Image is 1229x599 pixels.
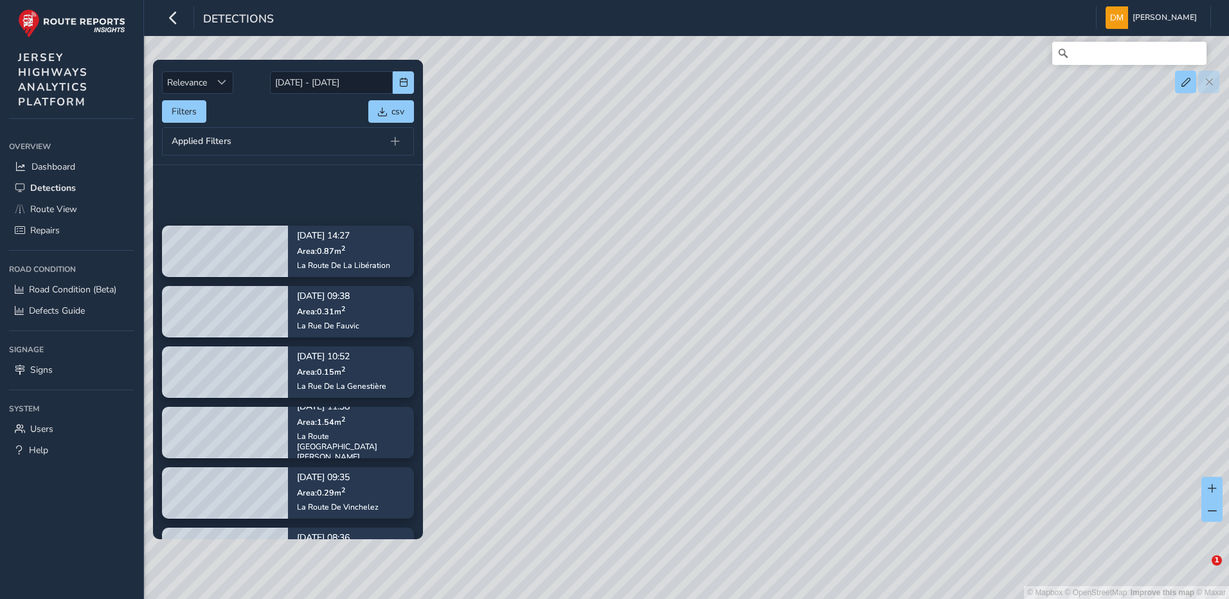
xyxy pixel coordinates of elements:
[30,203,77,215] span: Route View
[29,305,85,317] span: Defects Guide
[172,137,231,146] span: Applied Filters
[9,156,134,177] a: Dashboard
[297,366,345,377] span: Area: 0.15 m
[9,177,134,199] a: Detections
[31,161,75,173] span: Dashboard
[297,381,386,391] div: La Rue De La Genestière
[9,340,134,359] div: Signage
[9,220,134,241] a: Repairs
[297,306,345,317] span: Area: 0.31 m
[1133,6,1197,29] span: [PERSON_NAME]
[9,137,134,156] div: Overview
[297,416,345,427] span: Area: 1.54 m
[29,283,116,296] span: Road Condition (Beta)
[30,224,60,237] span: Repairs
[297,353,386,362] p: [DATE] 10:52
[30,182,76,194] span: Detections
[1212,555,1222,566] span: 1
[1052,42,1207,65] input: Search
[297,403,405,412] p: [DATE] 11:38
[341,415,345,424] sup: 2
[30,364,53,376] span: Signs
[163,72,211,93] span: Relevance
[9,279,134,300] a: Road Condition (Beta)
[297,534,350,543] p: [DATE] 08:36
[297,232,390,241] p: [DATE] 14:27
[297,292,359,301] p: [DATE] 09:38
[1106,6,1128,29] img: diamond-layout
[297,260,390,271] div: La Route De La Libération
[9,260,134,279] div: Road Condition
[203,11,274,29] span: Detections
[368,100,414,123] button: csv
[9,399,134,418] div: System
[297,321,359,331] div: La Rue De Fauvic
[297,474,379,483] p: [DATE] 09:35
[391,105,404,118] span: csv
[297,502,379,512] div: La Route De Vinchelez
[9,199,134,220] a: Route View
[1106,6,1201,29] button: [PERSON_NAME]
[9,300,134,321] a: Defects Guide
[9,359,134,380] a: Signs
[18,50,88,109] span: JERSEY HIGHWAYS ANALYTICS PLATFORM
[341,485,345,495] sup: 2
[341,364,345,374] sup: 2
[211,72,233,93] div: Sort by Date
[341,244,345,253] sup: 2
[9,418,134,440] a: Users
[162,100,206,123] button: Filters
[297,246,345,256] span: Area: 0.87 m
[1185,555,1216,586] iframe: Intercom live chat
[297,487,345,498] span: Area: 0.29 m
[297,431,405,462] div: La Route [GEOGRAPHIC_DATA][PERSON_NAME]
[9,440,134,461] a: Help
[18,9,125,38] img: rr logo
[341,304,345,314] sup: 2
[30,423,53,435] span: Users
[29,444,48,456] span: Help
